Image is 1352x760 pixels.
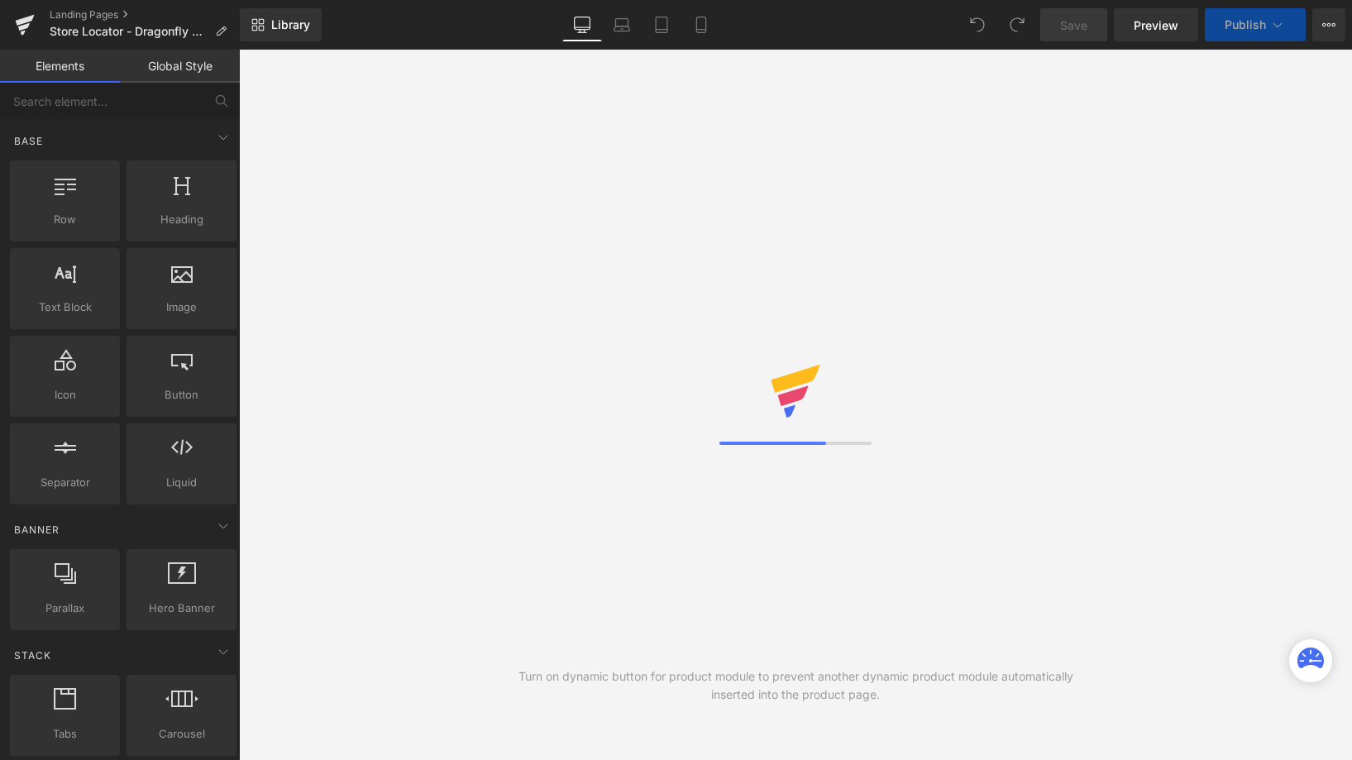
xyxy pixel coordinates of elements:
span: Row [15,211,115,228]
span: Tabs [15,725,115,743]
span: Parallax [15,600,115,617]
span: Icon [15,386,115,404]
span: Preview [1134,17,1178,34]
a: Preview [1114,8,1198,41]
span: Liquid [131,474,232,491]
span: Library [271,17,310,32]
span: Save [1060,17,1087,34]
span: Base [12,133,45,149]
a: Landing Pages [50,8,240,22]
a: Desktop [562,8,602,41]
div: Turn on dynamic button for product module to prevent another dynamic product module automatically... [518,667,1074,704]
a: Global Style [120,50,240,83]
button: Undo [961,8,994,41]
a: Tablet [642,8,681,41]
span: Heading [131,211,232,228]
span: Separator [15,474,115,491]
button: More [1312,8,1345,41]
span: Banner [12,522,61,538]
button: Publish [1205,8,1306,41]
span: Hero Banner [131,600,232,617]
a: New Library [240,8,322,41]
span: Text Block [15,299,115,316]
span: Store Locator - Dragonfly Botanicals [50,25,208,38]
span: Button [131,386,232,404]
span: Image [131,299,232,316]
span: Publish [1225,18,1266,31]
button: Redo [1001,8,1034,41]
a: Laptop [602,8,642,41]
span: Carousel [131,725,232,743]
span: Stack [12,648,53,663]
a: Mobile [681,8,721,41]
